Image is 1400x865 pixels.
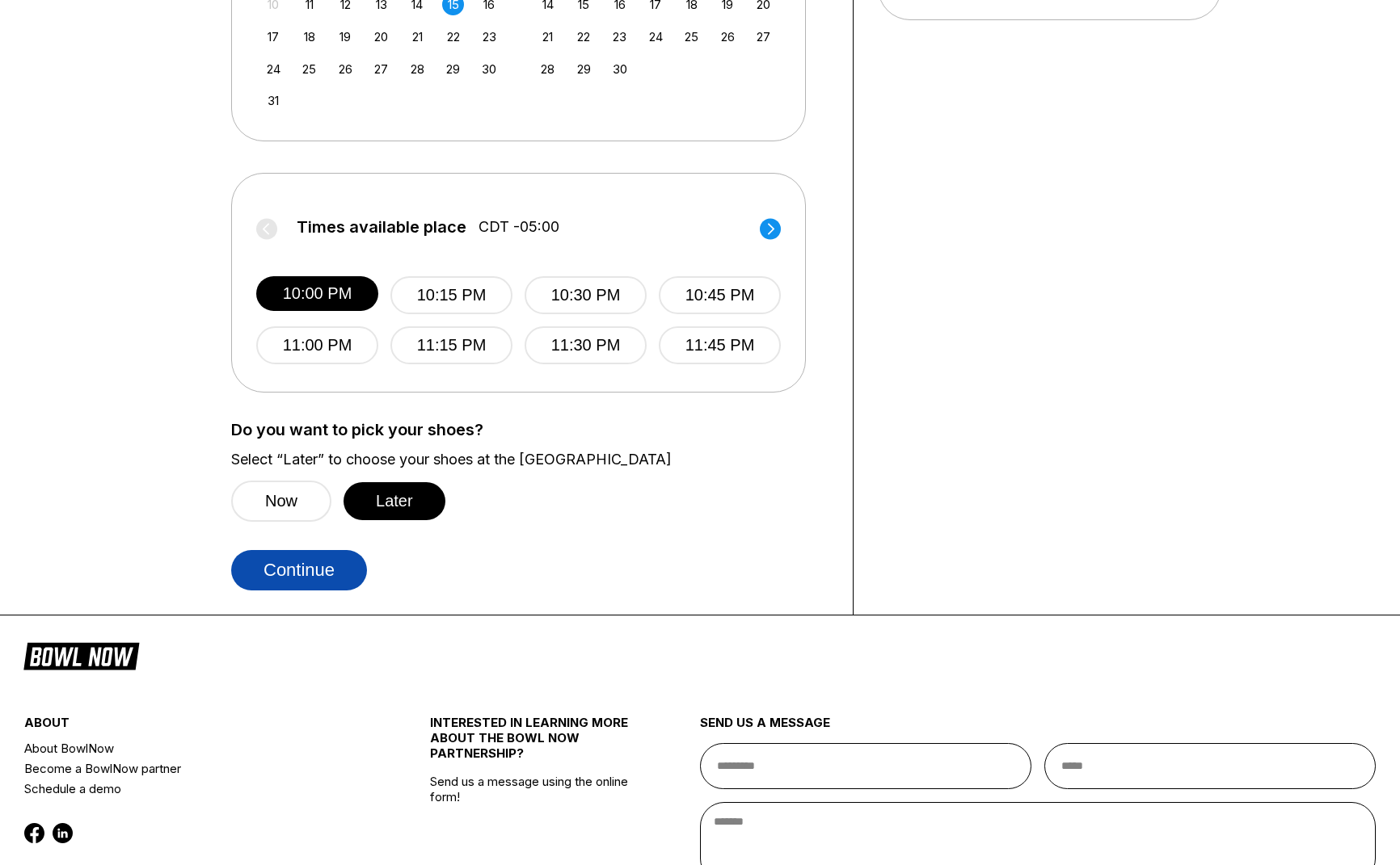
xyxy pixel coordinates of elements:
label: Select “Later” to choose your shoes at the [GEOGRAPHIC_DATA] [231,451,829,468]
div: send us a message [700,715,1376,743]
div: Choose Saturday, August 23rd, 2025 [479,26,500,48]
div: Choose Monday, September 22nd, 2025 [573,26,595,48]
div: Choose Monday, August 25th, 2025 [298,58,320,80]
div: Choose Sunday, September 28th, 2025 [537,58,559,80]
button: 10:30 PM [525,276,647,314]
a: Schedule a demo [24,779,362,799]
div: about [24,715,362,738]
button: 11:00 PM [256,326,378,364]
div: Choose Tuesday, August 26th, 2025 [335,58,356,80]
div: Choose Sunday, August 17th, 2025 [263,26,285,48]
div: Choose Sunday, September 21st, 2025 [537,26,559,48]
div: Choose Thursday, August 21st, 2025 [407,26,428,48]
div: Choose Saturday, September 27th, 2025 [753,26,774,48]
button: Now [231,481,331,522]
button: 11:45 PM [659,326,781,364]
a: About BowlNow [24,738,362,758]
div: Choose Sunday, August 31st, 2025 [263,90,285,111]
label: Do you want to pick your shoes? [231,421,829,439]
div: Choose Tuesday, September 30th, 2025 [609,58,630,80]
div: Choose Monday, August 18th, 2025 [298,26,320,48]
button: 11:30 PM [525,326,647,364]
span: Times available place [297,218,466,236]
div: Choose Wednesday, September 24th, 2025 [645,26,667,48]
div: Choose Tuesday, August 19th, 2025 [335,26,356,48]
div: Choose Wednesday, August 27th, 2025 [370,58,392,80]
span: CDT -05:00 [479,218,559,236]
div: Choose Friday, August 29th, 2025 [442,58,464,80]
a: Become a BowlNow partner [24,758,362,779]
button: 10:45 PM [659,276,781,314]
div: Choose Thursday, September 25th, 2025 [681,26,702,48]
div: Choose Friday, September 26th, 2025 [717,26,739,48]
div: Choose Monday, September 29th, 2025 [573,58,595,80]
div: Choose Sunday, August 24th, 2025 [263,58,285,80]
button: 11:15 PM [390,326,512,364]
div: Choose Tuesday, September 23rd, 2025 [609,26,630,48]
div: Choose Saturday, August 30th, 2025 [479,58,500,80]
div: Choose Thursday, August 28th, 2025 [407,58,428,80]
button: Later [344,482,445,520]
button: Continue [231,550,367,590]
button: 10:00 PM [256,276,378,311]
div: Choose Friday, August 22nd, 2025 [442,26,464,48]
div: INTERESTED IN LEARNING MORE ABOUT THE BOWL NOW PARTNERSHIP? [430,715,633,774]
button: 10:15 PM [390,276,512,314]
div: Choose Wednesday, August 20th, 2025 [370,26,392,48]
